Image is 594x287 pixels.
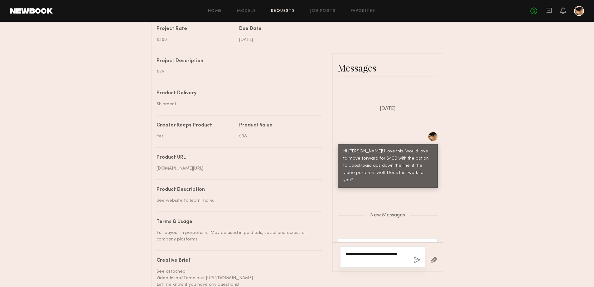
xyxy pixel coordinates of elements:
div: Creator Keeps Product [157,123,234,128]
div: Shipment [157,101,317,107]
div: Project Rate [157,27,234,32]
div: Yes [157,133,234,140]
div: [DATE] [239,37,317,43]
div: $400 [157,37,234,43]
div: Creative Brief [157,258,317,263]
span: [DATE] [380,106,396,111]
a: Home [208,9,222,13]
a: Favorites [351,9,375,13]
div: Hi! Yes that works for me ☺️ if you want to send a new request I’ll accept it asap. Looking forwa... [343,242,432,264]
div: Project Description [157,59,317,64]
div: [DOMAIN_NAME][URL] [157,165,317,172]
div: Product Value [239,123,317,128]
div: See website to learn more. [157,197,317,204]
div: Terms & Usage [157,220,317,225]
div: Product Delivery [157,91,317,96]
div: Due Date [239,27,317,32]
a: Models [237,9,256,13]
a: Requests [271,9,295,13]
div: N/A [157,69,317,75]
span: New Messages [370,213,405,218]
div: Product URL [157,155,317,160]
div: $98 [239,133,317,140]
div: Hi [PERSON_NAME]! I love this. Would love to move forward for $400 with the option to boost/paid ... [343,148,432,184]
div: Full buyout in perpetuity. May be used in paid ads, social and across all company platforms. [157,230,317,243]
a: Job Posts [310,9,336,13]
div: Product Description [157,187,317,192]
div: Messages [338,62,438,74]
